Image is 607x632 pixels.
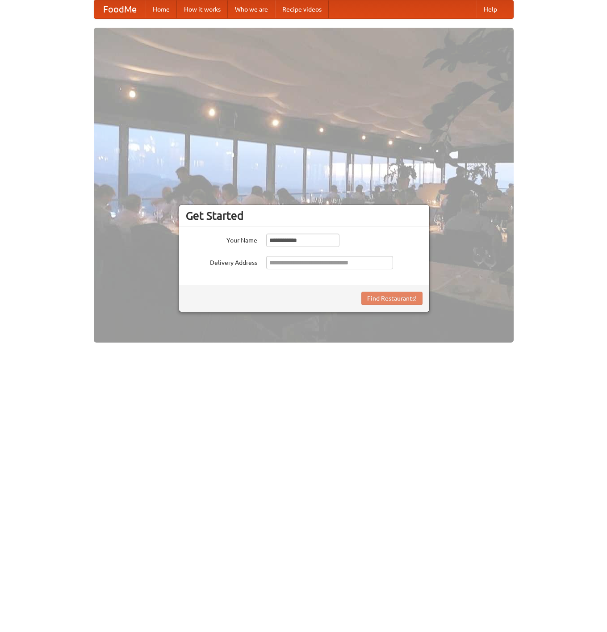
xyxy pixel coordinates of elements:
[186,209,423,222] h3: Get Started
[94,0,146,18] a: FoodMe
[186,234,257,245] label: Your Name
[177,0,228,18] a: How it works
[228,0,275,18] a: Who we are
[275,0,329,18] a: Recipe videos
[477,0,504,18] a: Help
[186,256,257,267] label: Delivery Address
[361,292,423,305] button: Find Restaurants!
[146,0,177,18] a: Home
